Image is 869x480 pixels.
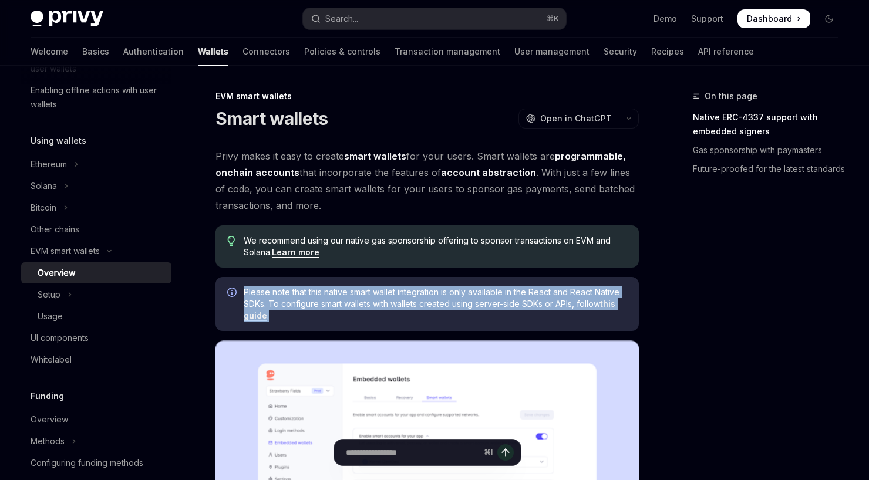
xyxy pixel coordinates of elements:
a: Gas sponsorship with paymasters [693,141,848,160]
a: Transaction management [395,38,500,66]
a: Other chains [21,219,171,240]
a: Welcome [31,38,68,66]
a: account abstraction [441,167,536,179]
div: Overview [31,413,68,427]
button: Toggle EVM smart wallets section [21,241,171,262]
span: Dashboard [747,13,792,25]
svg: Info [227,288,239,299]
button: Toggle Ethereum section [21,154,171,175]
a: Recipes [651,38,684,66]
span: We recommend using our native gas sponsorship offering to sponsor transactions on EVM and Solana. [244,235,627,258]
div: Other chains [31,222,79,236]
div: UI components [31,331,89,345]
div: EVM smart wallets [31,244,100,258]
button: Toggle dark mode [820,9,838,28]
button: Open in ChatGPT [518,109,619,129]
a: Learn more [272,247,319,258]
a: API reference [698,38,754,66]
h1: Smart wallets [215,108,328,129]
a: Overview [21,409,171,430]
a: Overview [21,262,171,283]
span: On this page [705,89,757,103]
a: UI components [21,327,171,349]
a: Whitelabel [21,349,171,370]
div: Whitelabel [31,353,72,367]
a: Connectors [242,38,290,66]
button: Send message [497,444,514,461]
a: Future-proofed for the latest standards [693,160,848,178]
div: Usage [38,309,63,323]
div: Solana [31,179,57,193]
svg: Tip [227,236,235,246]
h5: Using wallets [31,134,86,148]
span: Please note that this native smart wallet integration is only available in the React and React Na... [244,286,627,322]
h5: Funding [31,389,64,403]
a: Basics [82,38,109,66]
input: Ask a question... [346,440,479,465]
div: Configuring funding methods [31,456,143,470]
button: Toggle Bitcoin section [21,197,171,218]
a: User management [514,38,590,66]
div: Search... [325,12,358,26]
button: Toggle Setup section [21,284,171,305]
a: Enabling offline actions with user wallets [21,80,171,115]
div: Ethereum [31,157,67,171]
div: Methods [31,434,65,448]
strong: smart wallets [344,150,406,162]
span: Privy makes it easy to create for your users. Smart wallets are that incorporate the features of ... [215,148,639,214]
img: dark logo [31,11,103,27]
div: Enabling offline actions with user wallets [31,83,164,111]
span: ⌘ K [547,14,559,23]
a: Configuring funding methods [21,452,171,474]
div: Setup [38,288,60,302]
a: Policies & controls [304,38,380,66]
div: EVM smart wallets [215,90,639,102]
a: Dashboard [737,9,810,28]
button: Toggle Methods section [21,431,171,452]
a: Demo [654,13,677,25]
div: Bitcoin [31,201,56,215]
span: Open in ChatGPT [540,113,612,124]
div: Overview [38,266,75,280]
a: Native ERC-4337 support with embedded signers [693,108,848,141]
a: Support [691,13,723,25]
a: Usage [21,306,171,327]
a: Authentication [123,38,184,66]
button: Toggle Solana section [21,175,171,197]
a: Security [604,38,637,66]
a: Wallets [198,38,228,66]
button: Open search [303,8,566,29]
